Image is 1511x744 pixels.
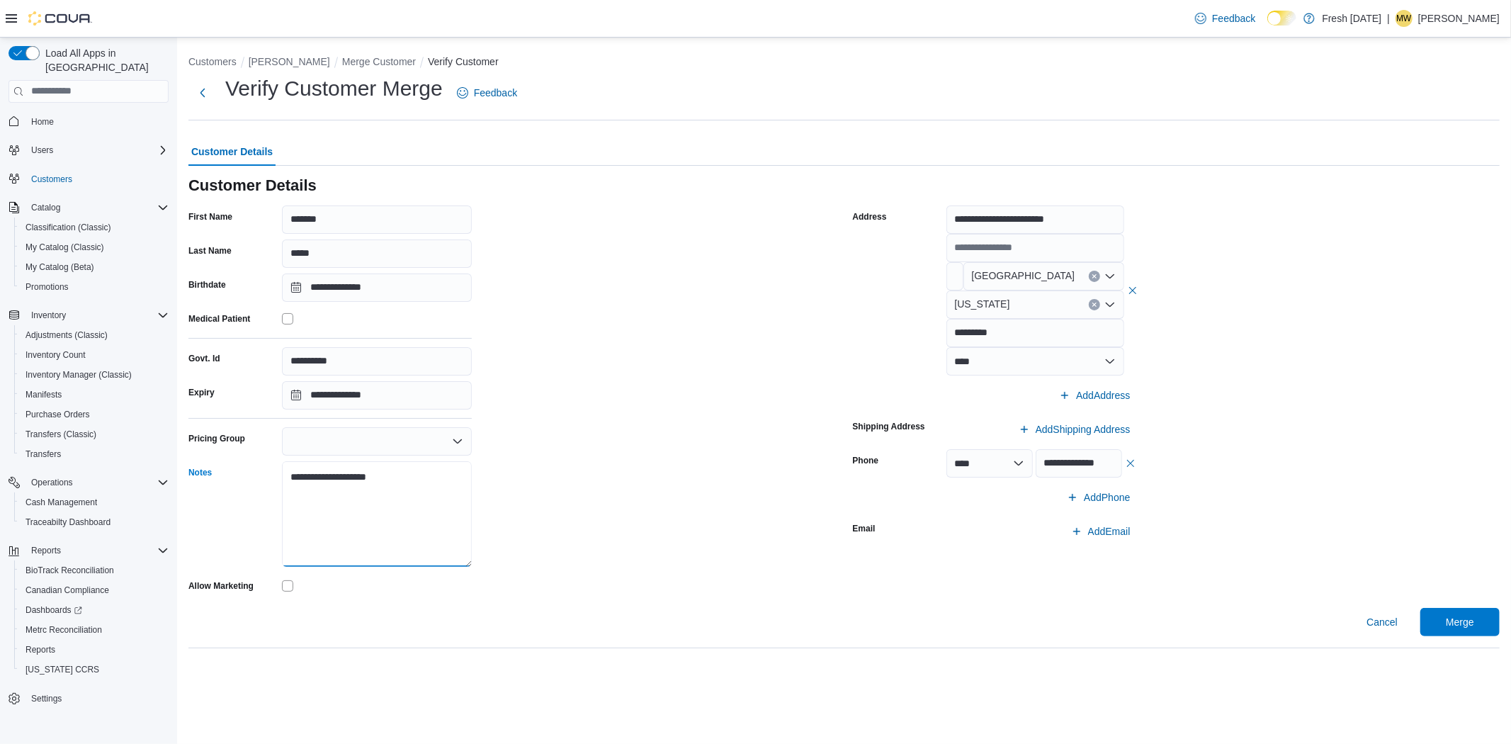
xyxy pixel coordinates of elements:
label: Govt. Id [188,353,220,364]
p: Fresh [DATE] [1322,10,1381,27]
button: Home [3,111,174,132]
a: Canadian Compliance [20,582,115,599]
a: Promotions [20,278,74,295]
span: Traceabilty Dashboard [20,514,169,531]
span: Merge [1446,615,1474,629]
button: Operations [26,474,79,491]
button: Transfers [14,444,174,464]
button: AddShipping Address [1013,415,1136,444]
button: Catalog [26,199,66,216]
button: Cancel [1361,608,1403,636]
button: Customers [3,169,174,189]
a: Customers [26,171,78,188]
span: Inventory [26,307,169,324]
span: [US_STATE] [955,295,1010,312]
button: Metrc Reconciliation [14,620,174,640]
button: My Catalog (Classic) [14,237,174,257]
span: Metrc Reconciliation [20,621,169,638]
span: Settings [26,689,169,707]
span: Adjustments (Classic) [20,327,169,344]
button: Adjustments (Classic) [14,325,174,345]
span: Purchase Orders [20,406,169,423]
h3: Customer Details [188,177,317,194]
span: Inventory Count [26,349,86,361]
input: Press the down key to open a popover containing a calendar. [282,274,472,302]
button: Users [3,140,174,160]
span: Metrc Reconciliation [26,624,102,636]
button: AddAddress [1053,381,1136,410]
button: Canadian Compliance [14,580,174,600]
span: Add Address [1076,388,1130,402]
button: Settings [3,688,174,709]
a: [US_STATE] CCRS [20,661,105,678]
a: Feedback [1189,4,1261,33]
span: Feedback [474,86,517,100]
span: BioTrack Reconciliation [20,562,169,579]
label: Medical Patient [188,313,250,325]
span: Inventory [31,310,66,321]
button: Next [188,79,217,107]
span: Home [31,116,54,128]
button: Reports [26,542,67,559]
span: Promotions [26,281,69,293]
input: Dark Mode [1267,11,1297,26]
button: AddEmail [1065,517,1136,546]
span: Operations [26,474,169,491]
nav: An example of EuiBreadcrumbs [188,55,1500,72]
button: Transfers (Classic) [14,424,174,444]
div: Maddie Williams [1396,10,1413,27]
span: Users [26,142,169,159]
button: Classification (Classic) [14,218,174,237]
span: Transfers (Classic) [20,426,169,443]
span: MW [1396,10,1411,27]
button: Inventory [3,305,174,325]
button: Manifests [14,385,174,405]
span: Inventory Manager (Classic) [20,366,169,383]
span: [US_STATE] CCRS [26,664,99,675]
a: Classification (Classic) [20,219,117,236]
a: Manifests [20,386,67,403]
span: BioTrack Reconciliation [26,565,114,576]
img: Cova [28,11,92,26]
span: Dashboards [26,604,82,616]
label: Email [853,523,876,534]
a: My Catalog (Beta) [20,259,100,276]
label: Address [853,211,887,222]
span: Traceabilty Dashboard [26,517,111,528]
a: My Catalog (Classic) [20,239,110,256]
span: Transfers [26,449,61,460]
label: Allow Marketing [188,580,254,592]
a: Inventory Manager (Classic) [20,366,137,383]
button: [PERSON_NAME] [249,56,330,67]
button: Inventory [26,307,72,324]
span: My Catalog (Beta) [26,261,94,273]
span: My Catalog (Classic) [26,242,104,253]
a: Transfers [20,446,67,463]
label: Birthdate [188,279,226,291]
button: Traceabilty Dashboard [14,512,174,532]
button: Reports [3,541,174,560]
span: Canadian Compliance [26,585,109,596]
span: My Catalog (Classic) [20,239,169,256]
label: Shipping Address [853,421,925,432]
span: Add Email [1088,524,1131,539]
span: Operations [31,477,73,488]
label: First Name [188,211,232,222]
span: Manifests [26,389,62,400]
a: Traceabilty Dashboard [20,514,116,531]
input: Press the down key to open a popover containing a calendar. [282,381,472,410]
button: Operations [3,473,174,492]
button: Open list of options [1104,299,1116,310]
span: My Catalog (Beta) [20,259,169,276]
p: | [1387,10,1390,27]
span: Classification (Classic) [20,219,169,236]
button: Purchase Orders [14,405,174,424]
span: Add Shipping Address [1036,422,1131,436]
a: Reports [20,641,61,658]
h1: Verify Customer Merge [225,74,443,103]
span: Reports [26,644,55,655]
span: Load All Apps in [GEOGRAPHIC_DATA] [40,46,169,74]
button: Verify Customer [428,56,499,67]
button: Promotions [14,277,174,297]
label: Notes [188,467,212,478]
